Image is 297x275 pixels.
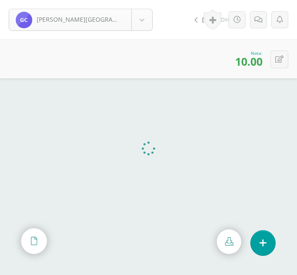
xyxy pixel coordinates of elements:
[235,54,263,69] span: 10.00
[37,15,147,23] span: [PERSON_NAME][GEOGRAPHIC_DATA]
[16,12,32,28] img: 50fc9b8045accfbbb33ccf6806cbef5d.png
[235,50,263,56] div: Nota:
[9,9,152,30] a: [PERSON_NAME][GEOGRAPHIC_DATA]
